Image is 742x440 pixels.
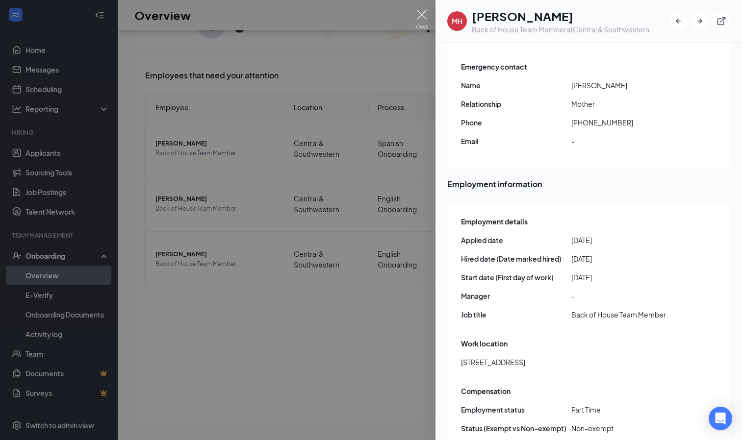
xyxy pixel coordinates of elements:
button: ArrowLeftNew [669,12,687,30]
span: - [571,291,682,301]
div: Back of House Team Member at Central & Southwestern [472,24,649,34]
div: MH [452,16,462,26]
span: Part Time [571,404,682,415]
svg: ArrowLeftNew [673,16,683,26]
span: Emergency contact [461,61,527,72]
span: Applied date [461,235,571,245]
span: Compensation [461,386,511,396]
button: ExternalLink [713,12,730,30]
span: Employment details [461,216,528,227]
span: Back of House Team Member [571,309,682,320]
button: ArrowRight [691,12,709,30]
span: Hired date (Date marked hired) [461,253,571,264]
h1: [PERSON_NAME] [472,8,649,24]
span: - [571,136,682,147]
svg: ExternalLink [716,16,726,26]
span: Employment information [447,178,730,190]
span: [PHONE_NUMBER] [571,117,682,128]
span: [DATE] [571,253,682,264]
span: Job title [461,309,571,320]
span: [STREET_ADDRESS] [461,357,525,367]
span: Phone [461,117,571,128]
span: Relationship [461,98,571,109]
div: Open Intercom Messenger [709,407,732,430]
span: [DATE] [571,272,682,283]
span: Email [461,136,571,147]
span: Non-exempt [571,423,682,434]
span: Work location [461,338,508,349]
span: Name [461,80,571,91]
span: Status (Exempt vs Non-exempt) [461,423,571,434]
span: [DATE] [571,235,682,245]
span: Start date (First day of work) [461,272,571,283]
span: Mother [571,98,682,109]
svg: ArrowRight [695,16,705,26]
span: Employment status [461,404,571,415]
span: [PERSON_NAME] [571,80,682,91]
span: Manager [461,291,571,301]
